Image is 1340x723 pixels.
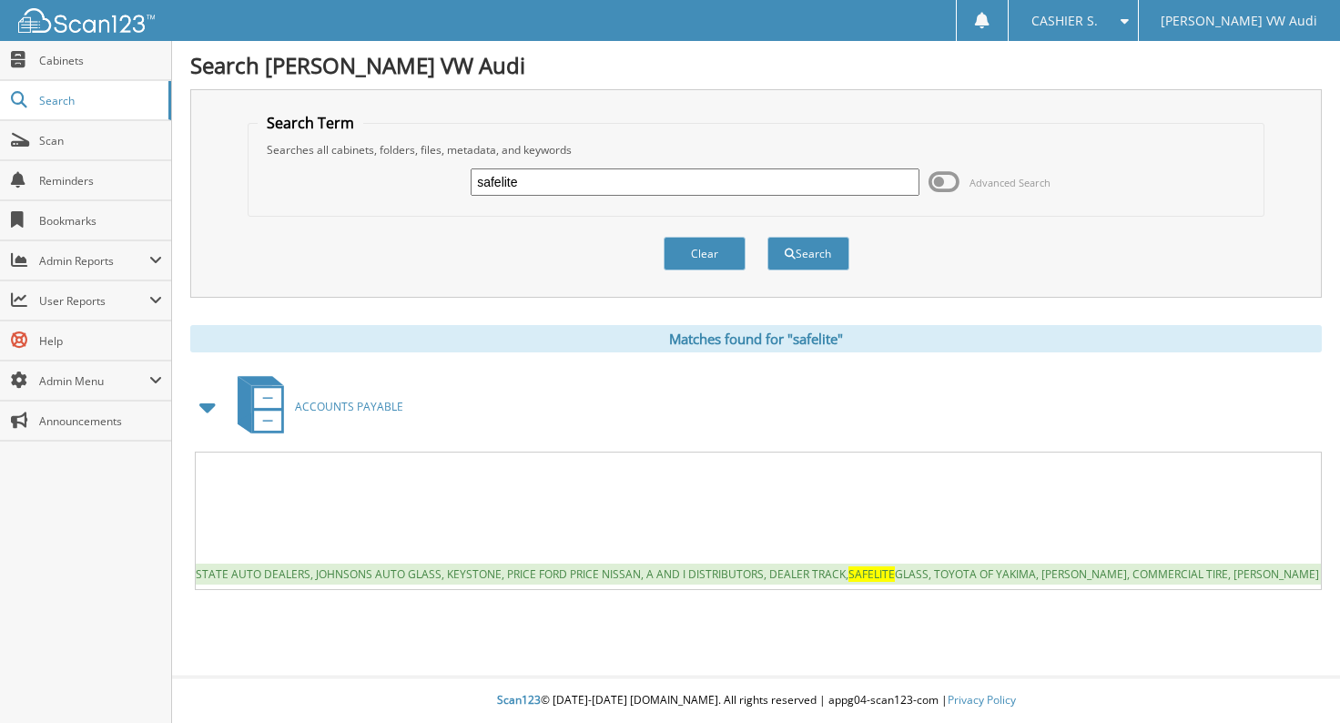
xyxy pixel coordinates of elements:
[767,237,849,270] button: Search
[39,213,162,229] span: Bookmarks
[258,113,363,133] legend: Search Term
[190,50,1322,80] h1: Search [PERSON_NAME] VW Audi
[1031,15,1098,26] span: CASHIER S.
[1161,15,1317,26] span: [PERSON_NAME] VW Audi
[18,8,155,33] img: scan123-logo-white.svg
[848,566,895,582] span: SAFELITE
[227,371,403,443] a: ACCOUNTS PAYABLE
[948,692,1016,708] a: Privacy Policy
[39,373,149,389] span: Admin Menu
[39,133,162,148] span: Scan
[969,176,1051,189] span: Advanced Search
[39,253,149,269] span: Admin Reports
[39,293,149,309] span: User Reports
[39,53,162,68] span: Cabinets
[39,333,162,349] span: Help
[497,692,541,708] span: Scan123
[190,325,1322,352] div: Matches found for "safelite"
[39,413,162,429] span: Announcements
[39,173,162,188] span: Reminders
[295,399,403,414] span: ACCOUNTS PAYABLE
[664,237,746,270] button: Clear
[172,678,1340,723] div: © [DATE]-[DATE] [DOMAIN_NAME]. All rights reserved | appg04-scan123-com |
[258,142,1254,158] div: Searches all cabinets, folders, files, metadata, and keywords
[39,93,159,108] span: Search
